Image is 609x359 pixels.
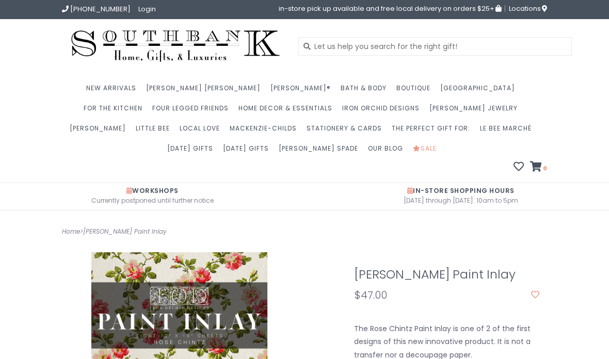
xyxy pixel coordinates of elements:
span: Workshops [126,186,179,195]
span: in-store pick up available and free local delivery on orders $25+ [279,5,501,12]
a: Add to wishlist [531,290,539,300]
a: Le Bee Marché [480,121,537,141]
a: [PERSON_NAME] Jewelry [429,101,523,121]
span: $47.00 [354,288,387,302]
a: [DATE] Gifts [167,141,218,161]
a: [PERSON_NAME] [70,121,131,141]
a: Local Love [180,121,225,141]
span: [DATE] through [DATE]: 10am to 5pm [312,195,609,206]
a: Sale [413,141,442,161]
img: Southbank Gift Company -- Home, Gifts, and Luxuries [62,27,289,66]
a: For the Kitchen [84,101,148,121]
a: 0 [530,162,547,173]
input: Let us help you search for the right gift! [298,37,572,56]
a: [DATE] Gifts [223,141,274,161]
a: [PERSON_NAME] Spade [279,141,363,161]
a: Home [62,227,80,236]
a: [PHONE_NUMBER] [62,4,131,14]
span: In-Store Shopping Hours [407,186,515,195]
span: 0 [542,164,547,172]
a: [GEOGRAPHIC_DATA] [440,81,520,101]
a: Boutique [396,81,436,101]
a: Login [138,4,156,14]
span: Locations [509,4,547,13]
span: Currently postponed until further notice [8,195,297,206]
a: Home Decor & Essentials [238,101,338,121]
div: > [54,226,304,237]
a: [PERSON_NAME] Paint Inlay [83,227,167,236]
span: [PHONE_NUMBER] [70,4,131,14]
a: [PERSON_NAME]® [270,81,336,101]
a: Bath & Body [341,81,392,101]
a: New Arrivals [86,81,141,101]
a: Iron Orchid Designs [342,101,425,121]
a: [PERSON_NAME] [PERSON_NAME] [146,81,266,101]
a: Locations [505,5,547,12]
a: MacKenzie-Childs [230,121,302,141]
a: Our Blog [368,141,408,161]
a: The perfect gift for: [392,121,475,141]
a: Stationery & Cards [307,121,387,141]
a: Little Bee [136,121,175,141]
h1: [PERSON_NAME] Paint Inlay [354,268,539,281]
a: Four Legged Friends [152,101,234,121]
